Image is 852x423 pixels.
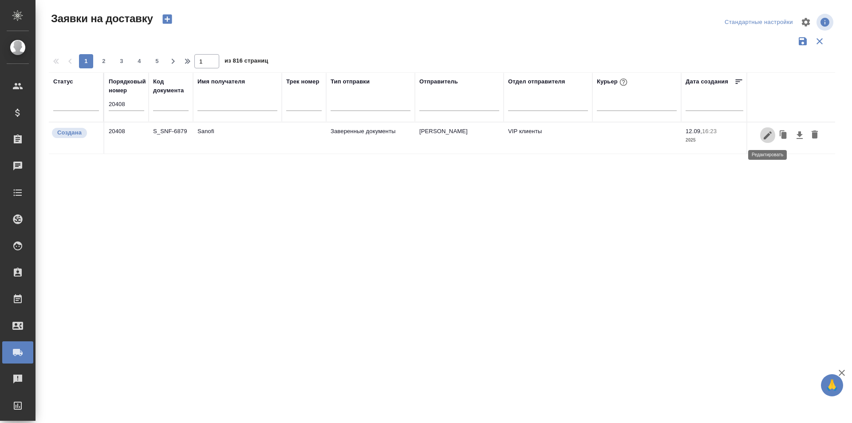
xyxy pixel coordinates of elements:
button: 5 [150,54,164,68]
button: 2 [97,54,111,68]
button: Сохранить фильтры [794,33,811,50]
span: 3 [114,57,129,66]
td: Заверенные документы [326,123,415,154]
p: Создана [57,128,82,137]
button: Скачать [792,127,807,144]
td: VIP клиенты [504,123,592,154]
td: 20408 [104,123,149,154]
span: 2 [97,57,111,66]
span: Посмотреть информацию [816,14,835,31]
div: Статус [53,77,73,86]
button: Удалить [807,127,822,144]
span: Настроить таблицу [795,12,816,33]
div: Курьер [597,76,629,88]
p: 2025 [686,136,743,145]
span: 5 [150,57,164,66]
td: S_SNF-6879 [149,123,193,154]
button: Клонировать [775,127,792,144]
div: Имя получателя [197,77,245,86]
div: Код документа [153,77,189,95]
div: Новая заявка, еще не передана в работу [51,127,99,139]
div: Отдел отправителя [508,77,565,86]
button: 3 [114,54,129,68]
span: из 816 страниц [225,55,268,68]
p: 16:23 [702,128,717,134]
button: 4 [132,54,146,68]
button: 🙏 [821,374,843,396]
span: 🙏 [824,376,840,395]
button: Создать [157,12,178,27]
div: Дата создания [686,77,728,86]
div: Отправитель [419,77,458,86]
div: Тип отправки [331,77,370,86]
span: Заявки на доставку [49,12,153,26]
td: Sanofi [193,123,282,154]
div: Порядковый номер [109,77,146,95]
p: 12.09, [686,128,702,134]
span: 4 [132,57,146,66]
td: [PERSON_NAME] [415,123,504,154]
button: При выборе курьера статус заявки автоматически поменяется на «Принята» [618,76,629,88]
div: Трек номер [286,77,319,86]
div: split button [722,16,795,29]
button: Сбросить фильтры [811,33,828,50]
